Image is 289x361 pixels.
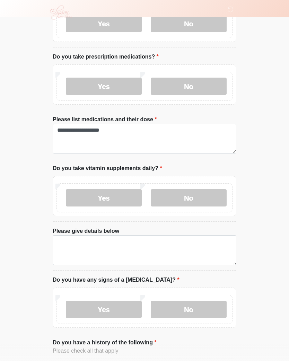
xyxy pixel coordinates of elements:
[151,301,227,318] label: No
[53,53,159,61] label: Do you take prescription medications?
[53,347,236,355] div: Please check all that apply
[151,189,227,206] label: No
[46,5,75,20] img: Elysian Aesthetics Logo
[66,189,142,206] label: Yes
[66,301,142,318] label: Yes
[66,78,142,95] label: Yes
[53,338,157,347] label: Do you have a history of the following
[53,276,179,284] label: Do you have any signs of a [MEDICAL_DATA]?
[53,164,162,173] label: Do you take vitamin supplements daily?
[53,227,119,235] label: Please give details below
[151,78,227,95] label: No
[53,115,157,124] label: Please list medications and their dose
